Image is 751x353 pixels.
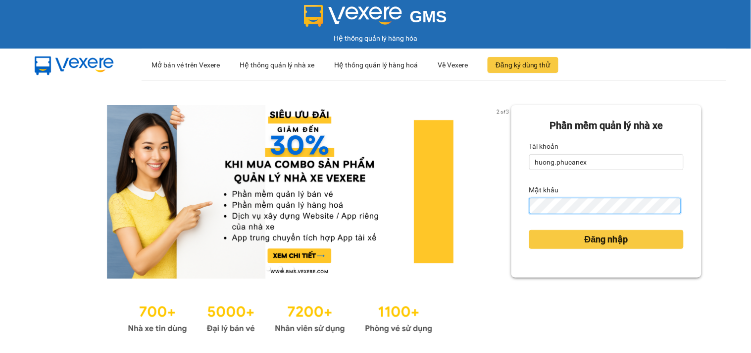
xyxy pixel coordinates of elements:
div: Về Vexere [438,49,468,81]
div: Mở bán vé trên Vexere [151,49,220,81]
span: Đăng nhập [585,233,628,246]
label: Mật khẩu [529,182,559,198]
li: slide item 1 [266,267,270,271]
li: slide item 2 [278,267,282,271]
button: previous slide / item [50,105,63,279]
p: 2 of 3 [494,105,511,118]
div: Phần mềm quản lý nhà xe [529,118,684,133]
a: GMS [304,15,447,23]
li: slide item 3 [290,267,294,271]
img: logo 2 [304,5,402,27]
span: Đăng ký dùng thử [496,59,551,70]
span: GMS [410,7,447,26]
img: Statistics.png [128,298,433,336]
label: Tài khoản [529,138,559,154]
img: mbUUG5Q.png [25,49,124,81]
button: Đăng ký dùng thử [488,57,558,73]
input: Mật khẩu [529,198,682,214]
input: Tài khoản [529,154,684,170]
div: Hệ thống quản lý nhà xe [240,49,314,81]
div: Hệ thống quản lý hàng hóa [2,33,749,44]
button: next slide / item [498,105,511,279]
div: Hệ thống quản lý hàng hoá [334,49,418,81]
button: Đăng nhập [529,230,684,249]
